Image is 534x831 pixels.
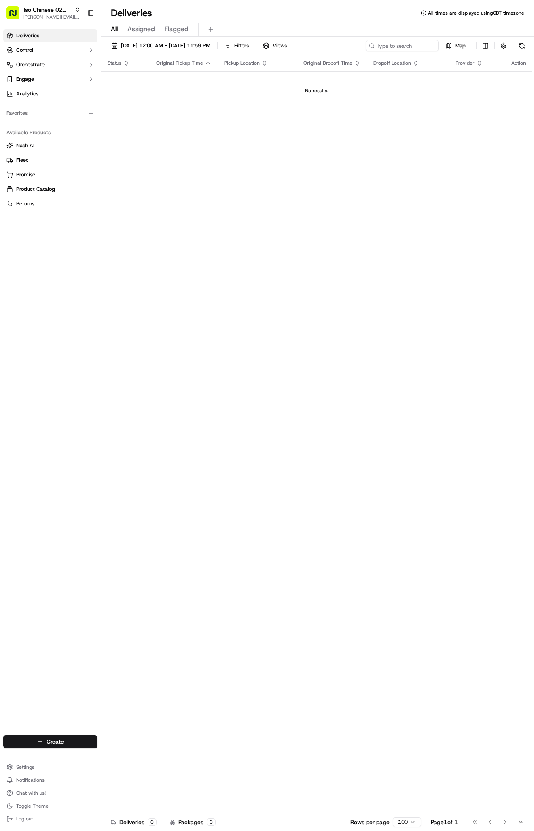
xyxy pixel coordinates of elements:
button: [PERSON_NAME][EMAIL_ADDRESS][DOMAIN_NAME] [23,14,81,20]
div: Packages [170,818,216,826]
span: Deliveries [16,32,39,39]
a: Fleet [6,156,94,164]
span: Log out [16,816,33,822]
span: All times are displayed using CDT timezone [428,10,524,16]
span: Original Dropoff Time [303,60,352,66]
button: Tso Chinese 02 Arbor[PERSON_NAME][EMAIL_ADDRESS][DOMAIN_NAME] [3,3,84,23]
div: 0 [148,818,157,826]
button: Refresh [516,40,528,51]
span: [DATE] 12:00 AM - [DATE] 11:59 PM [121,42,210,49]
h1: Deliveries [111,6,152,19]
span: Fleet [16,156,28,164]
button: Views [259,40,290,51]
div: Action [511,60,526,66]
span: Returns [16,200,34,207]
span: Status [108,60,121,66]
div: Available Products [3,126,97,139]
button: Chat with us! [3,787,97,799]
a: Nash AI [6,142,94,149]
a: Analytics [3,87,97,100]
span: Assigned [127,24,155,34]
button: Nash AI [3,139,97,152]
button: Promise [3,168,97,181]
span: Create [47,738,64,746]
button: Settings [3,761,97,773]
span: Provider [456,60,475,66]
input: Type to search [366,40,439,51]
span: Dropoff Location [373,60,411,66]
p: Rows per page [350,818,390,826]
button: Returns [3,197,97,210]
span: Flagged [165,24,189,34]
button: Create [3,735,97,748]
span: Filters [234,42,249,49]
span: Map [455,42,466,49]
span: Engage [16,76,34,83]
a: Product Catalog [6,186,94,193]
span: Analytics [16,90,38,97]
button: Toggle Theme [3,800,97,812]
span: Original Pickup Time [156,60,203,66]
span: Notifications [16,777,44,783]
div: Page 1 of 1 [431,818,458,826]
button: Engage [3,73,97,86]
button: Filters [221,40,252,51]
div: No results. [104,87,529,94]
button: [DATE] 12:00 AM - [DATE] 11:59 PM [108,40,214,51]
span: Promise [16,171,35,178]
button: Map [442,40,469,51]
div: 0 [207,818,216,826]
a: Deliveries [3,29,97,42]
button: Orchestrate [3,58,97,71]
span: Orchestrate [16,61,44,68]
button: Notifications [3,774,97,786]
span: Views [273,42,287,49]
span: Control [16,47,33,54]
button: Product Catalog [3,183,97,196]
button: Tso Chinese 02 Arbor [23,6,72,14]
span: Settings [16,764,34,770]
div: Favorites [3,107,97,120]
span: Toggle Theme [16,803,49,809]
div: Deliveries [111,818,157,826]
button: Log out [3,813,97,825]
span: Pickup Location [224,60,260,66]
span: All [111,24,118,34]
a: Returns [6,200,94,207]
span: Nash AI [16,142,34,149]
span: Product Catalog [16,186,55,193]
a: Promise [6,171,94,178]
button: Control [3,44,97,57]
span: Chat with us! [16,790,46,796]
button: Fleet [3,154,97,167]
